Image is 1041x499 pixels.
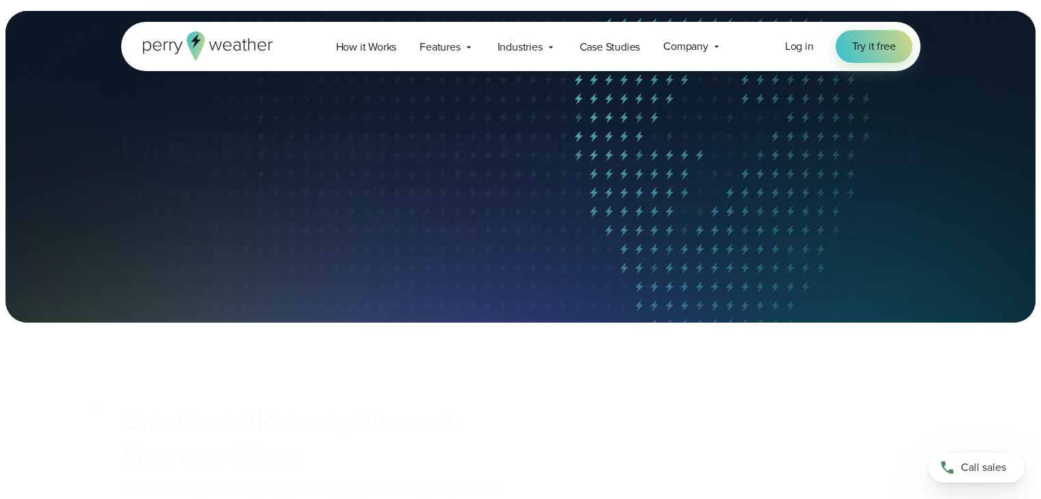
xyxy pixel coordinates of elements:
[961,459,1006,476] span: Call sales
[663,38,708,55] span: Company
[498,39,543,55] span: Industries
[324,33,409,61] a: How it Works
[929,453,1025,483] a: Call sales
[420,39,460,55] span: Features
[785,38,814,54] span: Log in
[785,38,814,55] a: Log in
[852,38,896,55] span: Try it free
[336,39,397,55] span: How it Works
[580,39,641,55] span: Case Studies
[836,30,912,63] a: Try it free
[568,33,652,61] a: Case Studies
